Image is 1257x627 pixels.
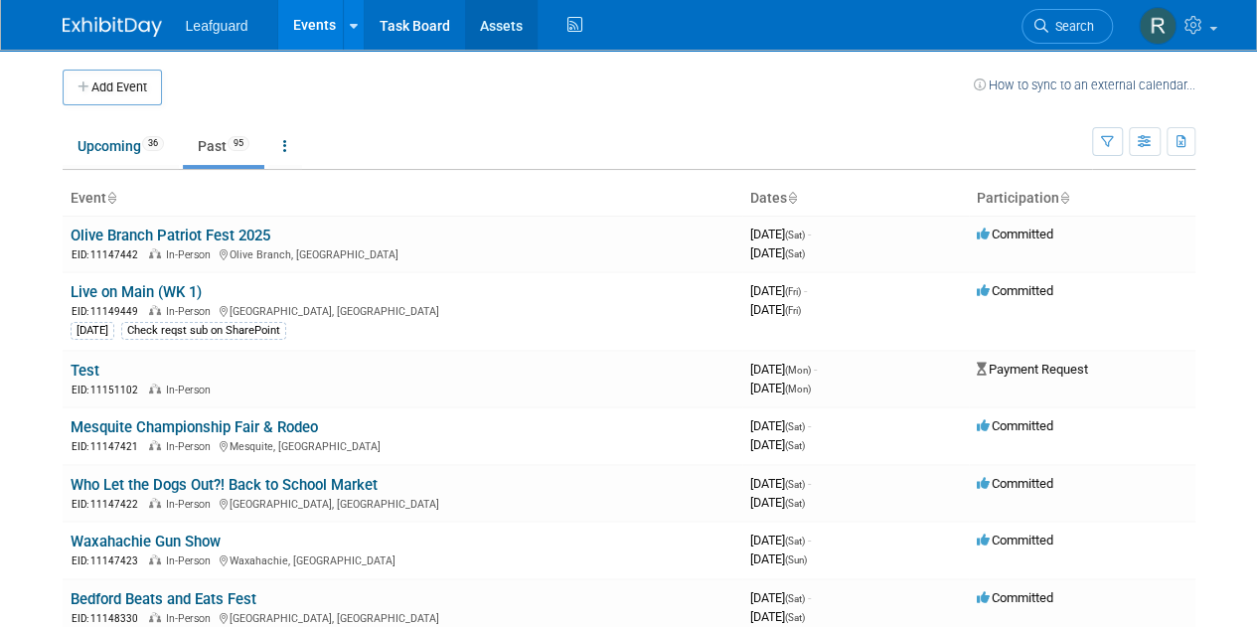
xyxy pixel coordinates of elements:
[808,590,811,605] span: -
[149,384,161,393] img: In-Person Event
[977,476,1053,491] span: Committed
[166,384,217,396] span: In-Person
[149,612,161,622] img: In-Person Event
[808,227,811,241] span: -
[969,182,1195,216] th: Participation
[1059,190,1069,206] a: Sort by Participation Type
[149,440,161,450] img: In-Person Event
[750,381,811,395] span: [DATE]
[785,612,805,623] span: (Sat)
[808,418,811,433] span: -
[1139,7,1177,45] img: Robert Patterson
[785,365,811,376] span: (Mon)
[977,590,1053,605] span: Committed
[750,283,807,298] span: [DATE]
[977,533,1053,548] span: Committed
[71,609,734,626] div: [GEOGRAPHIC_DATA], [GEOGRAPHIC_DATA]
[785,384,811,394] span: (Mon)
[149,554,161,564] img: In-Person Event
[72,249,146,260] span: EID: 11147442
[72,306,146,317] span: EID: 11149449
[977,227,1053,241] span: Committed
[750,533,811,548] span: [DATE]
[785,305,801,316] span: (Fri)
[106,190,116,206] a: Sort by Event Name
[814,362,817,377] span: -
[149,305,161,315] img: In-Person Event
[785,286,801,297] span: (Fri)
[71,245,734,262] div: Olive Branch, [GEOGRAPHIC_DATA]
[71,322,114,340] div: [DATE]
[71,362,99,380] a: Test
[166,440,217,453] span: In-Person
[71,476,378,494] a: Who Let the Dogs Out?! Back to School Market
[785,230,805,240] span: (Sat)
[750,609,805,624] span: [DATE]
[977,362,1088,377] span: Payment Request
[63,182,742,216] th: Event
[72,613,146,624] span: EID: 11148330
[228,136,249,151] span: 95
[785,498,805,509] span: (Sat)
[750,476,811,491] span: [DATE]
[71,283,202,301] a: Live on Main (WK 1)
[63,127,179,165] a: Upcoming36
[1021,9,1113,44] a: Search
[72,555,146,566] span: EID: 11147423
[785,440,805,451] span: (Sat)
[186,18,248,34] span: Leafguard
[974,78,1195,92] a: How to sync to an external calendar...
[785,554,807,565] span: (Sun)
[166,612,217,625] span: In-Person
[787,190,797,206] a: Sort by Start Date
[750,245,805,260] span: [DATE]
[63,17,162,37] img: ExhibitDay
[750,418,811,433] span: [DATE]
[183,127,264,165] a: Past95
[977,418,1053,433] span: Committed
[71,437,734,454] div: Mesquite, [GEOGRAPHIC_DATA]
[71,227,270,244] a: Olive Branch Patriot Fest 2025
[785,248,805,259] span: (Sat)
[750,590,811,605] span: [DATE]
[149,248,161,258] img: In-Person Event
[785,536,805,547] span: (Sat)
[166,498,217,511] span: In-Person
[166,305,217,318] span: In-Person
[71,495,734,512] div: [GEOGRAPHIC_DATA], [GEOGRAPHIC_DATA]
[750,551,807,566] span: [DATE]
[72,441,146,452] span: EID: 11147421
[71,551,734,568] div: Waxahachie, [GEOGRAPHIC_DATA]
[71,590,256,608] a: Bedford Beats and Eats Fest
[785,421,805,432] span: (Sat)
[166,248,217,261] span: In-Person
[808,533,811,548] span: -
[166,554,217,567] span: In-Person
[72,385,146,395] span: EID: 11151102
[977,283,1053,298] span: Committed
[1048,19,1094,34] span: Search
[750,362,817,377] span: [DATE]
[121,322,286,340] div: Check reqst sub on SharePoint
[149,498,161,508] img: In-Person Event
[804,283,807,298] span: -
[71,418,318,436] a: Mesquite Championship Fair & Rodeo
[750,495,805,510] span: [DATE]
[142,136,164,151] span: 36
[785,593,805,604] span: (Sat)
[785,479,805,490] span: (Sat)
[742,182,969,216] th: Dates
[72,499,146,510] span: EID: 11147422
[750,302,801,317] span: [DATE]
[750,227,811,241] span: [DATE]
[71,302,734,319] div: [GEOGRAPHIC_DATA], [GEOGRAPHIC_DATA]
[71,533,221,550] a: Waxahachie Gun Show
[750,437,805,452] span: [DATE]
[808,476,811,491] span: -
[63,70,162,105] button: Add Event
